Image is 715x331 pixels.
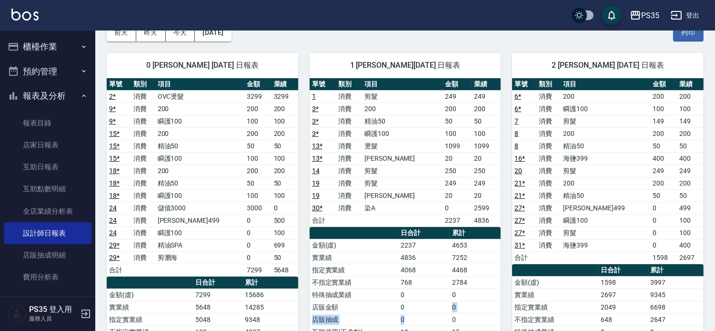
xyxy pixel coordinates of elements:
td: 7252 [450,251,501,264]
p: 服務人員 [29,314,78,323]
td: 3997 [648,276,704,289]
td: 20 [443,152,472,165]
button: PS35 [626,6,663,25]
button: 列印 [673,24,704,41]
td: 100 [272,189,298,202]
td: 消費 [536,202,561,214]
td: 精油50 [155,140,245,152]
td: 消費 [131,189,155,202]
td: 指定實業績 [310,264,399,276]
td: 250 [443,165,472,177]
th: 累計 [242,277,298,289]
th: 日合計 [193,277,242,289]
td: 消費 [131,202,155,214]
td: 不指定實業績 [310,276,399,289]
a: 店家日報表 [4,134,91,156]
td: 消費 [536,152,561,165]
td: 儲值3000 [155,202,245,214]
td: 0 [272,202,298,214]
td: 0 [650,214,677,227]
td: [PERSON_NAME]499 [155,214,245,227]
td: 2697 [598,289,648,301]
td: 100 [272,227,298,239]
a: 19 [312,192,320,199]
td: 50 [443,115,472,127]
th: 金額 [245,78,272,91]
td: 50 [650,140,677,152]
td: 0 [450,313,501,326]
a: 24 [109,217,117,224]
button: 客戶管理 [4,292,91,317]
a: 費用分析表 [4,266,91,288]
th: 日合計 [398,227,449,239]
td: 2237 [443,214,472,227]
td: 2237 [398,239,449,251]
td: 2647 [648,313,704,326]
td: 200 [561,127,650,140]
td: 瞬護100 [155,152,245,165]
td: 100 [650,103,677,115]
a: 14 [312,167,320,175]
td: 100 [677,227,704,239]
td: 4836 [398,251,449,264]
td: 染A [362,202,443,214]
td: 400 [650,152,677,165]
td: 1598 [598,276,648,289]
th: 金額 [443,78,472,91]
td: 249 [443,90,472,103]
td: 200 [677,177,704,189]
td: 50 [272,251,298,264]
td: 消費 [536,214,561,227]
td: 50 [272,177,298,189]
td: 2599 [472,202,501,214]
td: 實業績 [107,301,193,313]
td: 消費 [536,239,561,251]
td: 消費 [131,152,155,165]
td: 249 [472,177,501,189]
a: 全店業績分析表 [4,200,91,222]
a: 互助日報表 [4,156,91,178]
td: 0 [398,289,449,301]
td: 100 [272,115,298,127]
td: 消費 [131,165,155,177]
td: [PERSON_NAME] [362,189,443,202]
td: 不指定實業績 [512,313,598,326]
table: a dense table [107,78,298,277]
td: 精油50 [561,189,650,202]
td: 實業績 [512,289,598,301]
td: 3000 [245,202,272,214]
td: 消費 [536,165,561,177]
td: 4653 [450,239,501,251]
td: 7299 [245,264,272,276]
td: 消費 [536,115,561,127]
td: 100 [245,152,272,165]
td: 消費 [336,177,362,189]
td: 精油50 [561,140,650,152]
td: 699 [272,239,298,251]
td: 200 [155,103,245,115]
td: [PERSON_NAME] [362,152,443,165]
td: 剪髮 [362,177,443,189]
td: 0 [450,289,501,301]
td: 精油SPA [155,239,245,251]
th: 項目 [362,78,443,91]
td: 20 [443,189,472,202]
td: 249 [472,90,501,103]
td: 指定實業績 [512,301,598,313]
td: 消費 [131,251,155,264]
td: 消費 [336,202,362,214]
button: 今天 [166,24,195,41]
td: 剪髮 [362,165,443,177]
a: 24 [109,204,117,212]
td: 200 [362,103,443,115]
td: 消費 [131,214,155,227]
button: save [602,6,621,25]
td: 6698 [648,301,704,313]
td: 消費 [536,189,561,202]
td: 7299 [193,289,242,301]
td: 400 [677,152,704,165]
td: 0 [245,251,272,264]
td: 海鹽399 [561,239,650,251]
span: 0 [PERSON_NAME] [DATE] 日報表 [118,61,287,70]
td: 剪髮 [561,165,650,177]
